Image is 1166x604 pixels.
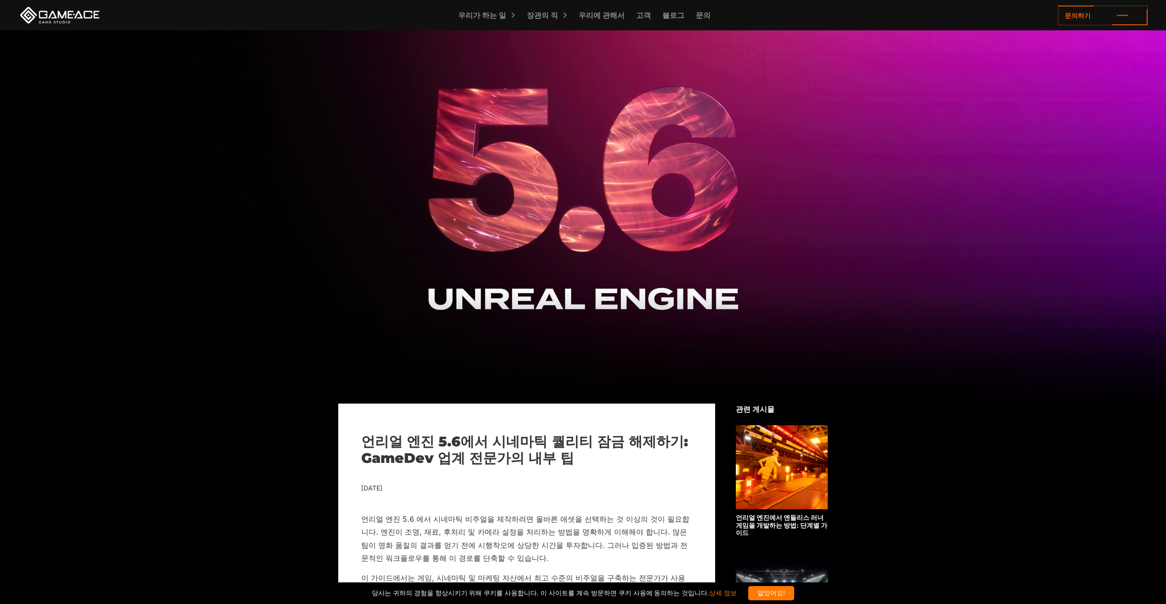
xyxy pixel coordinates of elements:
[662,11,684,20] font: 블로그
[736,513,827,537] font: 언리얼 엔진에서 엔들리스 러너 게임을 개발하는 방법: 단계별 가이드
[636,11,651,20] font: 고객
[527,11,558,20] font: 장관의 직
[748,586,794,600] div: 알았어요!
[736,404,828,415] div: 관련 게시물
[372,589,737,597] font: 당사는 귀하의 경험을 향상시키기 위해 쿠키를 사용합니다. 이 사이트를 계속 방문하면 쿠키 사용에 동의하는 것입니다.
[458,11,506,20] font: 우리가 하는 일
[709,589,737,597] a: 상세 정보
[1058,6,1148,25] a: 문의하기
[361,513,692,565] p: 언리얼 엔진 5.6 에서 시네마틱 비주얼을 제작하려면 올바른 애셋을 선택하는 것 이상의 것이 필요합니다. 엔진이 조명, 재료, 후처리 및 카메라 설정을 처리하는 방법을 명확하...
[579,11,625,20] font: 우리에 관해서
[696,11,711,20] font: 문의
[736,425,828,509] img: 관련
[736,425,828,537] a: 언리얼 엔진에서 엔들리스 러너 게임을 개발하는 방법: 단계별 가이드
[361,433,692,467] h1: 언리얼 엔진 5.6에서 시네마틱 퀄리티 잠금 해제하기: GameDev 업계 전문가의 내부 팁
[361,483,692,494] div: [DATE]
